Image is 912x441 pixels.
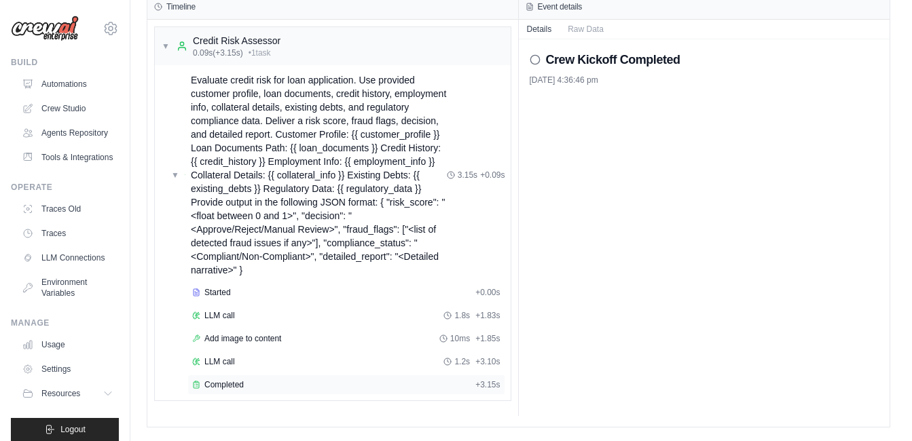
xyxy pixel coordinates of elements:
button: Details [519,20,560,39]
span: ▼ [162,41,170,52]
a: Crew Studio [16,98,119,119]
span: 1.2s [454,356,470,367]
span: Resources [41,388,80,399]
button: Raw Data [560,20,612,39]
div: [DATE] 4:36:46 pm [530,75,879,85]
span: + 0.00s [475,287,500,298]
div: Build [11,57,119,68]
span: 1.8s [454,310,470,321]
a: Traces [16,223,119,244]
span: Evaluate credit risk for loan application. Use provided customer profile, loan documents, credit ... [191,73,447,277]
a: Agents Repository [16,122,119,144]
span: Completed [204,379,244,390]
h3: Timeline [166,1,196,12]
div: Operate [11,182,119,193]
span: Logout [60,424,86,435]
span: Add image to content [204,333,281,344]
a: Automations [16,73,119,95]
button: Logout [11,418,119,441]
a: Environment Variables [16,271,119,304]
span: • 1 task [249,47,271,58]
div: Credit Risk Assessor [193,34,280,47]
button: Resources [16,383,119,404]
a: LLM Connections [16,247,119,269]
h3: Event details [538,1,583,12]
span: + 3.15s [475,379,500,390]
span: Started [204,287,231,298]
span: 3.15s [458,170,477,180]
span: + 1.85s [475,333,500,344]
span: + 0.09s [480,170,505,180]
iframe: Chat Widget [844,376,912,441]
span: 10ms [450,333,470,344]
a: Tools & Integrations [16,147,119,168]
h2: Crew Kickoff Completed [546,50,680,69]
span: + 3.10s [475,356,500,367]
span: 0.09s (+3.15s) [193,47,243,58]
div: Manage [11,318,119,328]
span: LLM call [204,310,235,321]
span: LLM call [204,356,235,367]
a: Traces Old [16,198,119,220]
a: Usage [16,334,119,356]
span: + 1.83s [475,310,500,321]
span: ▼ [171,170,179,180]
a: Settings [16,358,119,380]
img: Logo [11,16,79,41]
